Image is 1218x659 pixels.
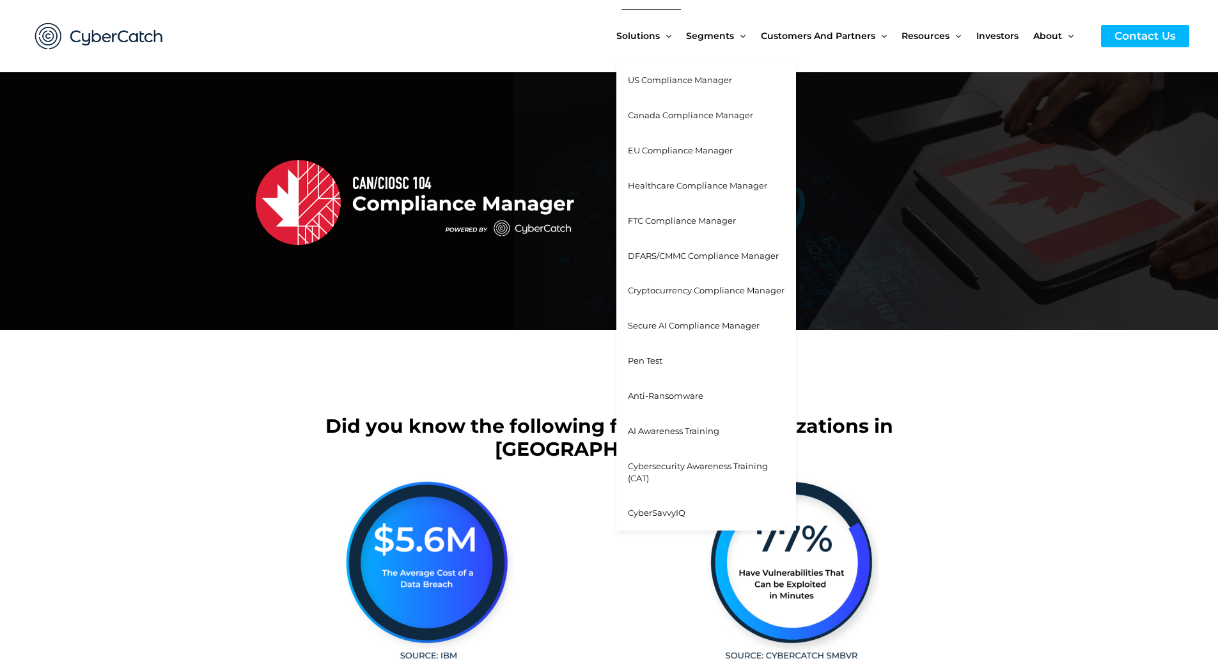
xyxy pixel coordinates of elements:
[1033,9,1062,63] span: About
[875,9,887,63] span: Menu Toggle
[616,63,796,98] a: US Compliance Manager
[616,495,796,531] a: CyberSavvyIQ
[761,9,875,63] span: Customers and Partners
[628,251,779,261] span: DFARS/CMMC Compliance Manager
[628,355,662,366] span: Pen Test
[616,9,660,63] span: Solutions
[616,449,796,496] a: Cybersecurity Awareness Training (CAT)
[628,320,760,330] span: Secure AI Compliance Manager
[616,308,796,343] a: Secure AI Compliance Manager
[616,378,796,414] a: Anti-Ransomware
[628,215,736,226] span: FTC Compliance Manager
[628,180,767,190] span: Healthcare Compliance Manager
[1101,25,1189,47] a: Contact Us
[616,273,796,308] a: Cryptocurrency Compliance Manager
[616,414,796,449] a: AI Awareness Training
[628,461,768,483] span: Cybersecurity Awareness Training (CAT)
[616,133,796,168] a: EU Compliance Manager
[949,9,961,63] span: Menu Toggle
[628,285,785,295] span: Cryptocurrency Compliance Manager
[628,426,719,436] span: AI Awareness Training
[628,75,732,85] span: US Compliance Manager
[660,9,671,63] span: Menu Toggle
[251,415,967,461] h4: Did you know the following facts about organizations in [GEOGRAPHIC_DATA]?
[628,508,685,518] span: CyberSavvyIQ
[616,343,796,378] a: Pen Test
[628,145,733,155] span: EU Compliance Manager
[616,168,796,203] a: Healthcare Compliance Manager
[616,98,796,133] a: Canada Compliance Manager
[734,9,746,63] span: Menu Toggle
[22,10,176,63] img: CyberCatch
[976,9,1033,63] a: Investors
[628,391,703,401] span: Anti-Ransomware
[628,110,753,120] span: Canada Compliance Manager
[616,238,796,274] a: DFARS/CMMC Compliance Manager
[902,9,949,63] span: Resources
[686,9,734,63] span: Segments
[616,9,1088,63] nav: Site Navigation: New Main Menu
[976,9,1019,63] span: Investors
[1062,9,1074,63] span: Menu Toggle
[616,203,796,238] a: FTC Compliance Manager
